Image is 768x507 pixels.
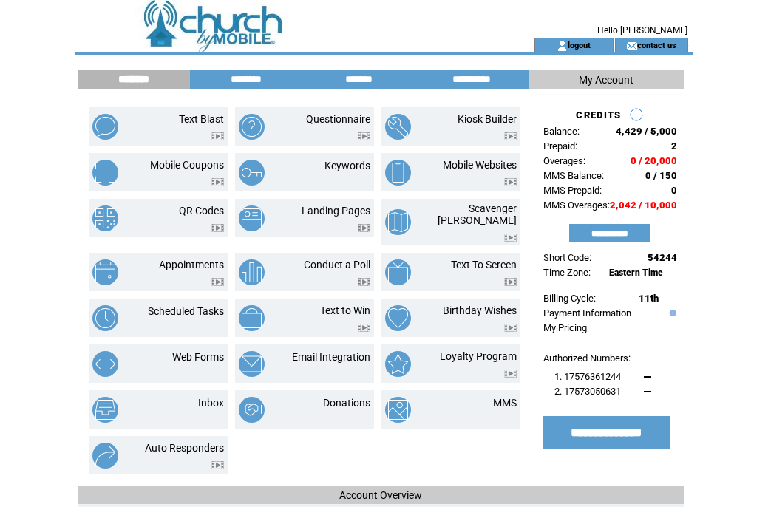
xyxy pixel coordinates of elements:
img: video.png [358,324,370,332]
img: web-forms.png [92,351,118,377]
a: Payment Information [543,307,631,319]
span: Hello [PERSON_NAME] [597,25,687,35]
a: Appointments [159,259,224,270]
a: MMS [493,397,517,409]
span: My Account [579,74,633,86]
span: 4,429 / 5,000 [616,126,677,137]
img: email-integration.png [239,351,265,377]
img: mobile-websites.png [385,160,411,186]
img: video.png [504,178,517,186]
a: Mobile Coupons [150,159,224,171]
img: video.png [211,178,224,186]
img: video.png [504,132,517,140]
span: MMS Prepaid: [543,185,602,196]
a: logout [568,40,591,50]
img: text-blast.png [92,114,118,140]
a: Text to Win [320,304,370,316]
span: Short Code: [543,252,591,263]
img: video.png [211,278,224,286]
img: qr-codes.png [92,205,118,231]
a: Inbox [198,397,224,409]
img: keywords.png [239,160,265,186]
a: Birthday Wishes [443,304,517,316]
img: loyalty-program.png [385,351,411,377]
img: video.png [211,224,224,232]
img: text-to-screen.png [385,259,411,285]
span: Time Zone: [543,267,591,278]
span: Account Overview [339,489,422,501]
span: 2,042 / 10,000 [610,200,677,211]
img: kiosk-builder.png [385,114,411,140]
img: video.png [504,234,517,242]
img: auto-responders.png [92,443,118,469]
img: video.png [504,324,517,332]
span: MMS Overages: [543,200,610,211]
img: inbox.png [92,397,118,423]
span: Balance: [543,126,580,137]
a: Scavenger [PERSON_NAME] [438,203,517,226]
img: video.png [358,132,370,140]
span: 11th [639,293,659,304]
img: landing-pages.png [239,205,265,231]
span: 54244 [648,252,677,263]
img: scheduled-tasks.png [92,305,118,331]
span: 0 [671,185,677,196]
a: Mobile Websites [443,159,517,171]
img: birthday-wishes.png [385,305,411,331]
img: scavenger-hunt.png [385,209,411,235]
a: Auto Responders [145,442,224,454]
img: conduct-a-poll.png [239,259,265,285]
a: My Pricing [543,322,587,333]
img: questionnaire.png [239,114,265,140]
span: Authorized Numbers: [543,353,631,364]
span: 0 / 20,000 [631,155,677,166]
span: 2. 17573050631 [554,386,621,397]
a: Questionnaire [306,113,370,125]
span: MMS Balance: [543,170,604,181]
a: Conduct a Poll [304,259,370,270]
span: 2 [671,140,677,152]
img: video.png [211,132,224,140]
img: account_icon.gif [557,40,568,52]
span: 1. 17576361244 [554,371,621,382]
span: CREDITS [576,109,621,120]
img: donations.png [239,397,265,423]
img: video.png [504,278,517,286]
a: Email Integration [292,351,370,363]
img: video.png [504,370,517,378]
span: Overages: [543,155,585,166]
span: Prepaid: [543,140,577,152]
a: Text Blast [179,113,224,125]
img: text-to-win.png [239,305,265,331]
a: Scheduled Tasks [148,305,224,317]
img: video.png [358,224,370,232]
a: Kiosk Builder [458,113,517,125]
a: Keywords [324,160,370,171]
a: Landing Pages [302,205,370,217]
img: video.png [358,278,370,286]
img: mobile-coupons.png [92,160,118,186]
img: appointments.png [92,259,118,285]
a: Text To Screen [451,259,517,270]
a: Web Forms [172,351,224,363]
a: Donations [323,397,370,409]
span: 0 / 150 [645,170,677,181]
img: help.gif [666,310,676,316]
a: Loyalty Program [440,350,517,362]
span: Billing Cycle: [543,293,596,304]
a: QR Codes [179,205,224,217]
img: mms.png [385,397,411,423]
a: contact us [637,40,676,50]
img: video.png [211,461,224,469]
img: contact_us_icon.gif [626,40,637,52]
span: Eastern Time [609,268,663,278]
